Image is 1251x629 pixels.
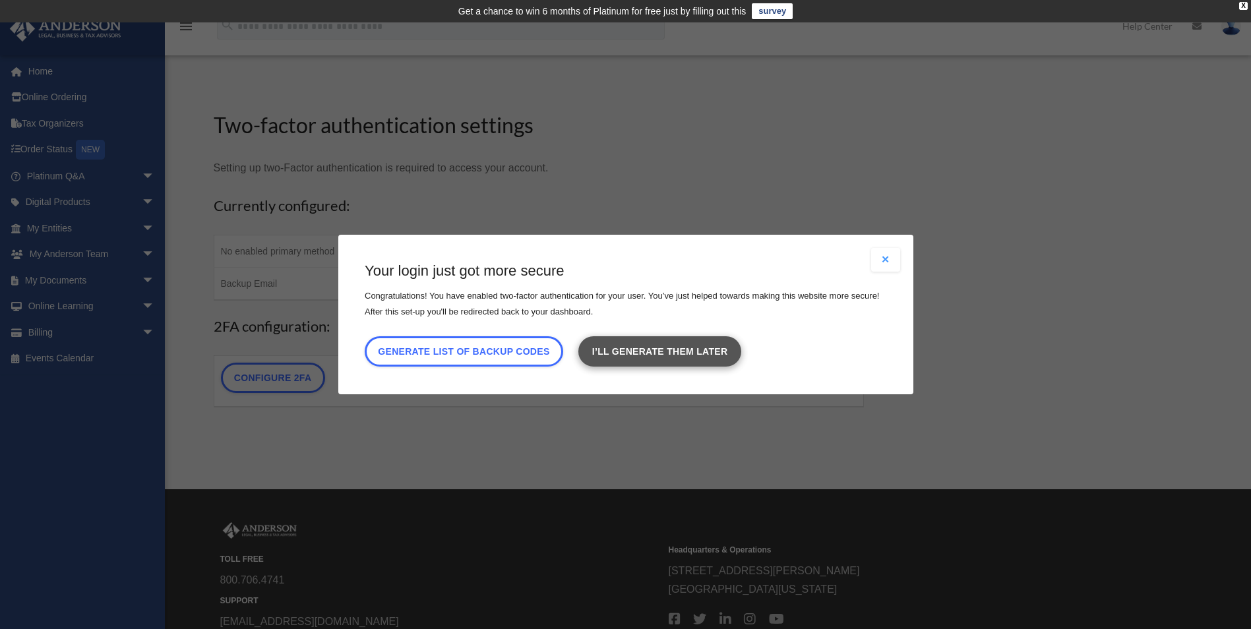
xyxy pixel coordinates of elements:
div: Get a chance to win 6 months of Platinum for free just by filling out this [458,3,747,19]
div: close [1239,2,1248,10]
a: I’ll generate them later [578,336,741,367]
h3: Your login just got more secure [365,261,887,282]
button: Generate list of backup codes [365,336,563,367]
p: Congratulations! You have enabled two-factor authentication for your user. You’ve just helped tow... [365,288,887,320]
button: Close modal [871,248,900,272]
a: survey [752,3,793,19]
